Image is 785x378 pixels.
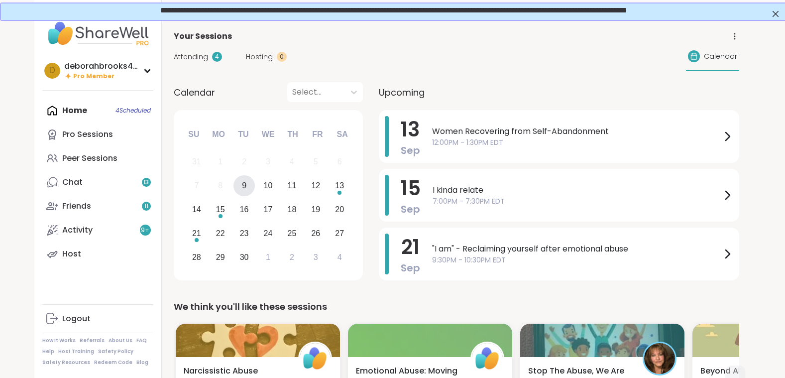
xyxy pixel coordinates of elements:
[401,261,420,275] span: Sep
[305,223,327,244] div: Choose Friday, September 26th, 2025
[433,184,721,196] span: I kinda relate
[432,137,721,148] span: 12:00PM - 1:30PM EDT
[174,86,215,99] span: Calendar
[329,151,350,173] div: Not available Saturday, September 6th, 2025
[432,126,721,137] span: Women Recovering from Self-Abandonment
[257,199,279,221] div: Choose Wednesday, September 17th, 2025
[49,64,55,77] span: d
[290,251,294,264] div: 2
[331,124,353,145] div: Sa
[329,247,350,268] div: Choose Saturday, October 4th, 2025
[144,202,148,211] span: 11
[264,179,273,192] div: 10
[62,153,117,164] div: Peer Sessions
[216,227,225,240] div: 22
[210,247,231,268] div: Choose Monday, September 29th, 2025
[329,223,350,244] div: Choose Saturday, September 27th, 2025
[277,52,287,62] div: 0
[311,203,320,216] div: 19
[335,203,344,216] div: 20
[42,242,153,266] a: Host
[192,155,201,168] div: 31
[136,359,148,366] a: Blog
[62,177,83,188] div: Chat
[210,151,231,173] div: Not available Monday, September 1st, 2025
[141,226,149,235] span: 9 +
[401,233,420,261] span: 21
[216,203,225,216] div: 15
[335,227,344,240] div: 27
[42,307,153,331] a: Logout
[42,359,90,366] a: Safety Resources
[242,155,246,168] div: 2
[233,175,255,197] div: Choose Tuesday, September 9th, 2025
[42,218,153,242] a: Activity9+
[218,179,223,192] div: 8
[264,227,273,240] div: 24
[266,251,270,264] div: 1
[80,337,105,344] a: Referrals
[300,343,331,374] img: ShareWell
[42,146,153,170] a: Peer Sessions
[232,124,254,145] div: Tu
[242,179,246,192] div: 9
[143,178,149,187] span: 13
[42,123,153,146] a: Pro Sessions
[401,116,420,143] span: 13
[233,223,255,244] div: Choose Tuesday, September 23rd, 2025
[307,124,329,145] div: Fr
[281,151,303,173] div: Not available Thursday, September 4th, 2025
[282,124,304,145] div: Th
[240,227,249,240] div: 23
[257,175,279,197] div: Choose Wednesday, September 10th, 2025
[644,343,675,374] img: darlenelin13
[210,199,231,221] div: Choose Monday, September 15th, 2025
[186,223,208,244] div: Choose Sunday, September 21st, 2025
[42,170,153,194] a: Chat13
[94,359,132,366] a: Redeem Code
[185,150,351,269] div: month 2025-09
[186,151,208,173] div: Not available Sunday, August 31st, 2025
[174,52,208,62] span: Attending
[192,227,201,240] div: 21
[288,179,297,192] div: 11
[432,255,721,265] span: 9:30PM - 10:30PM EDT
[281,175,303,197] div: Choose Thursday, September 11th, 2025
[311,179,320,192] div: 12
[192,203,201,216] div: 14
[136,337,147,344] a: FAQ
[401,202,420,216] span: Sep
[305,175,327,197] div: Choose Friday, September 12th, 2025
[257,223,279,244] div: Choose Wednesday, September 24th, 2025
[264,203,273,216] div: 17
[311,227,320,240] div: 26
[257,247,279,268] div: Choose Wednesday, October 1st, 2025
[337,155,342,168] div: 6
[329,199,350,221] div: Choose Saturday, September 20th, 2025
[174,300,739,314] div: We think you'll like these sessions
[401,143,420,157] span: Sep
[233,247,255,268] div: Choose Tuesday, September 30th, 2025
[62,249,81,259] div: Host
[109,337,132,344] a: About Us
[186,247,208,268] div: Choose Sunday, September 28th, 2025
[433,196,721,207] span: 7:00PM - 7:30PM EDT
[288,227,297,240] div: 25
[233,199,255,221] div: Choose Tuesday, September 16th, 2025
[305,199,327,221] div: Choose Friday, September 19th, 2025
[98,348,133,355] a: Safety Policy
[257,124,279,145] div: We
[208,124,229,145] div: Mo
[58,348,94,355] a: Host Training
[281,223,303,244] div: Choose Thursday, September 25th, 2025
[472,343,503,374] img: ShareWell
[281,199,303,221] div: Choose Thursday, September 18th, 2025
[305,247,327,268] div: Choose Friday, October 3rd, 2025
[240,251,249,264] div: 30
[192,251,201,264] div: 28
[290,155,294,168] div: 4
[174,30,232,42] span: Your Sessions
[210,175,231,197] div: Not available Monday, September 8th, 2025
[432,243,721,255] span: "I am" - Reclaiming yourself after emotional abuse
[233,151,255,173] div: Not available Tuesday, September 2nd, 2025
